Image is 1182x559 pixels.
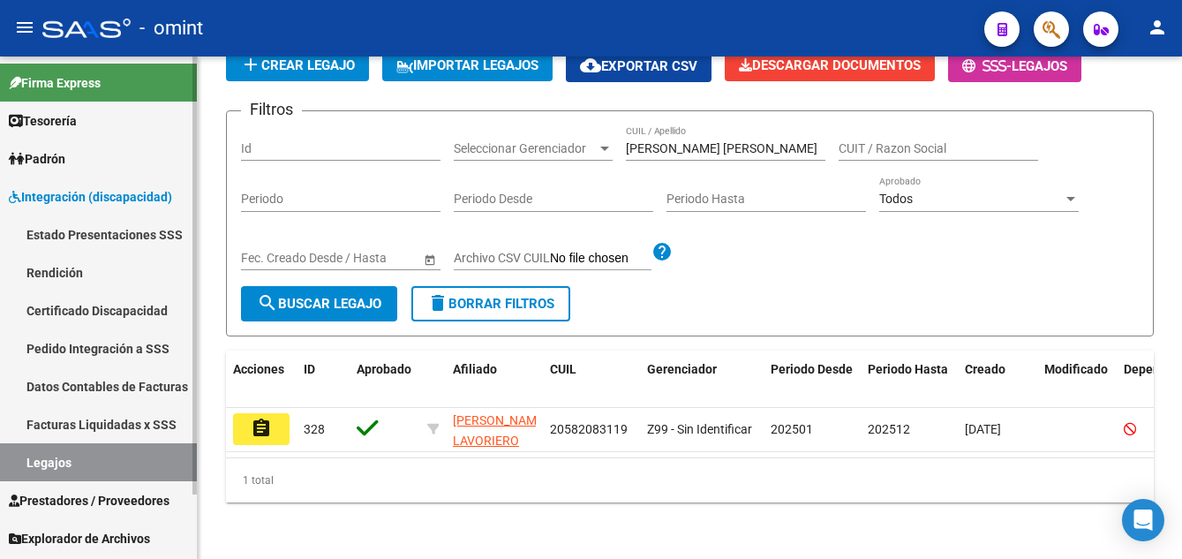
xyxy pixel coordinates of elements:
[9,529,150,548] span: Explorador de Archivos
[965,422,1001,436] span: [DATE]
[651,241,673,262] mat-icon: help
[427,296,554,312] span: Borrar Filtros
[139,9,203,48] span: - omint
[251,418,272,439] mat-icon: assignment
[550,362,576,376] span: CUIL
[257,292,278,313] mat-icon: search
[764,351,861,409] datatable-header-cell: Periodo Desde
[1037,351,1117,409] datatable-header-cell: Modificado
[241,286,397,321] button: Buscar Legajo
[350,351,420,409] datatable-header-cell: Aprobado
[879,192,913,206] span: Todos
[958,351,1037,409] datatable-header-cell: Creado
[771,362,853,376] span: Periodo Desde
[580,58,697,74] span: Exportar CSV
[240,57,355,73] span: Crear Legajo
[454,251,550,265] span: Archivo CSV CUIL
[453,413,547,468] span: [PERSON_NAME] LAVORIERO [PERSON_NAME]
[962,58,1012,74] span: -
[1147,17,1168,38] mat-icon: person
[9,73,101,93] span: Firma Express
[240,54,261,75] mat-icon: add
[454,141,597,156] span: Seleccionar Gerenciador
[9,149,65,169] span: Padrón
[453,362,497,376] span: Afiliado
[1012,58,1067,74] span: Legajos
[948,49,1081,82] button: -Legajos
[241,251,296,266] input: Start date
[357,362,411,376] span: Aprobado
[9,187,172,207] span: Integración (discapacidad)
[580,55,601,76] mat-icon: cloud_download
[739,57,921,73] span: Descargar Documentos
[297,351,350,409] datatable-header-cell: ID
[868,362,948,376] span: Periodo Hasta
[868,422,910,436] span: 202512
[550,422,628,436] span: 20582083119
[411,286,570,321] button: Borrar Filtros
[1044,362,1108,376] span: Modificado
[1122,499,1164,541] div: Open Intercom Messenger
[543,351,640,409] datatable-header-cell: CUIL
[304,422,325,436] span: 328
[382,49,553,81] button: IMPORTAR LEGAJOS
[396,57,538,73] span: IMPORTAR LEGAJOS
[420,250,439,268] button: Open calendar
[725,49,935,81] button: Descargar Documentos
[257,296,381,312] span: Buscar Legajo
[241,97,302,122] h3: Filtros
[233,362,284,376] span: Acciones
[9,491,169,510] span: Prestadores / Proveedores
[965,362,1005,376] span: Creado
[647,362,717,376] span: Gerenciador
[226,49,369,81] button: Crear Legajo
[226,351,297,409] datatable-header-cell: Acciones
[9,111,77,131] span: Tesorería
[861,351,958,409] datatable-header-cell: Periodo Hasta
[771,422,813,436] span: 202501
[427,292,448,313] mat-icon: delete
[566,49,711,82] button: Exportar CSV
[446,351,543,409] datatable-header-cell: Afiliado
[640,351,764,409] datatable-header-cell: Gerenciador
[226,458,1154,502] div: 1 total
[14,17,35,38] mat-icon: menu
[304,362,315,376] span: ID
[311,251,397,266] input: End date
[647,422,752,436] span: Z99 - Sin Identificar
[550,251,651,267] input: Archivo CSV CUIL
